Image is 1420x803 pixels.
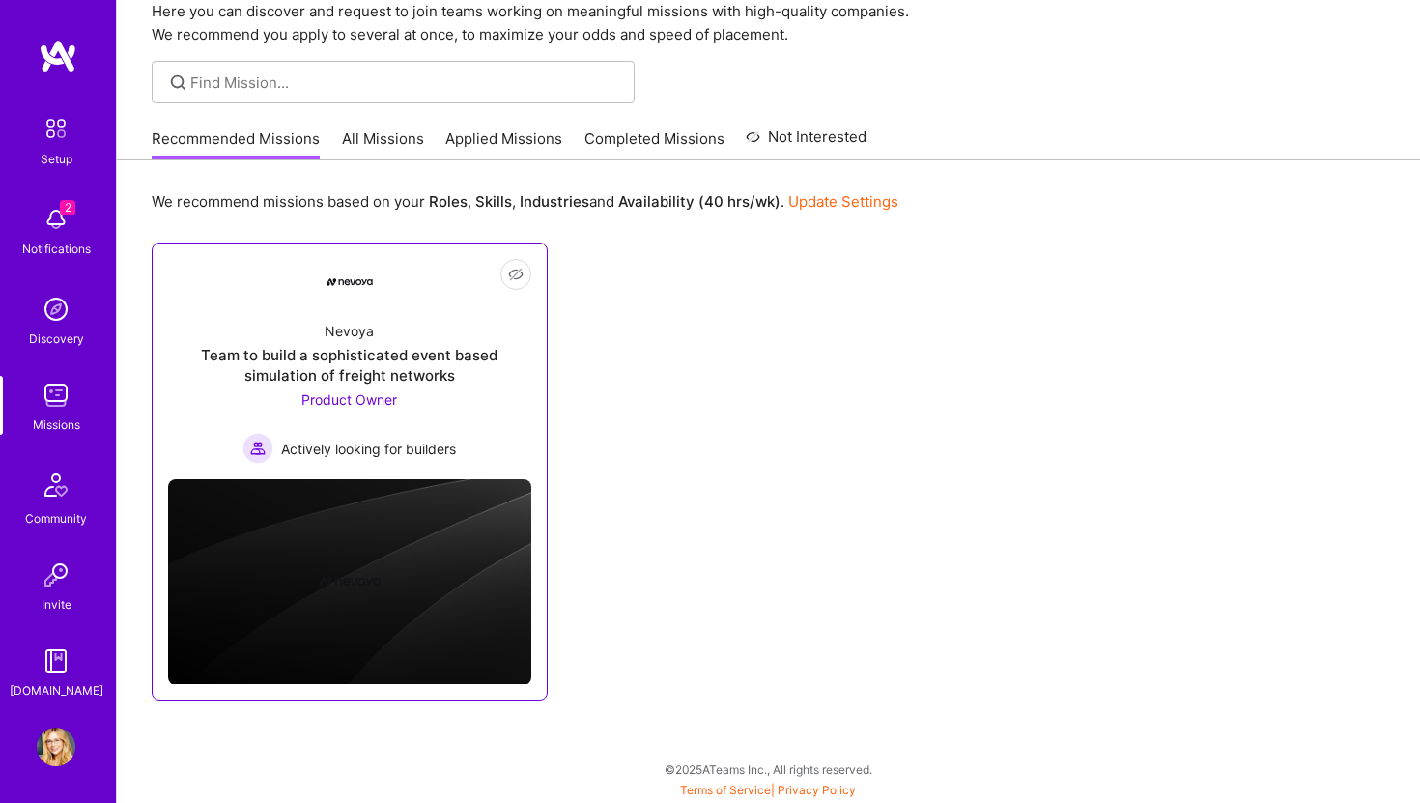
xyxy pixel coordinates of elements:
img: setup [36,108,76,149]
a: Applied Missions [445,129,562,160]
span: Actively looking for builders [281,439,456,459]
img: guide book [37,642,75,680]
span: | [680,783,856,797]
img: Actively looking for builders [242,433,273,464]
img: Community [33,462,79,508]
a: Terms of Service [680,783,771,797]
i: icon EyeClosed [508,267,524,282]
div: Community [25,508,87,529]
span: 2 [60,200,75,215]
div: © 2025 ATeams Inc., All rights reserved. [116,745,1420,793]
a: Update Settings [788,192,898,211]
img: Company logo [319,551,381,613]
div: Nevoya [325,321,374,341]
b: Skills [475,192,512,211]
div: Invite [42,594,71,615]
img: bell [37,200,75,239]
i: icon SearchGrey [167,72,189,94]
div: Discovery [29,329,84,349]
div: Missions [33,415,80,435]
a: Company LogoNevoyaTeam to build a sophisticated event based simulation of freight networksProduct... [168,259,531,464]
div: Setup [41,149,72,169]
img: Invite [37,556,75,594]
a: All Missions [342,129,424,160]
img: cover [168,479,531,684]
img: teamwork [37,376,75,415]
img: User Avatar [37,728,75,766]
a: User Avatar [32,728,80,766]
b: Industries [520,192,589,211]
img: Company Logo [327,278,373,286]
div: Team to build a sophisticated event based simulation of freight networks [168,345,531,386]
input: Find Mission... [190,72,620,93]
span: Product Owner [301,391,397,408]
div: Notifications [22,239,91,259]
div: [DOMAIN_NAME] [10,680,103,701]
a: Not Interested [746,126,866,160]
a: Completed Missions [584,129,724,160]
b: Roles [429,192,468,211]
a: Privacy Policy [778,783,856,797]
img: discovery [37,290,75,329]
p: We recommend missions based on your , , and . [152,191,898,212]
b: Availability (40 hrs/wk) [618,192,781,211]
img: logo [39,39,77,73]
a: Recommended Missions [152,129,320,160]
